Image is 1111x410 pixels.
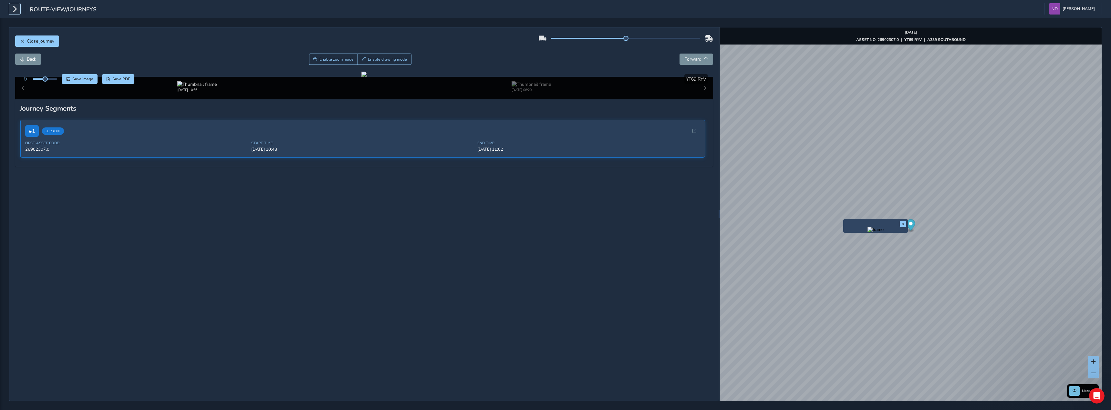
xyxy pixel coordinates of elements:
iframe: Intercom live chat [1089,388,1105,404]
span: # 1 [25,125,39,137]
span: End Time: [477,141,700,145]
img: frame [867,227,884,232]
img: Thumbnail frame [512,81,551,87]
span: Save image [72,76,93,82]
div: Map marker [907,219,915,233]
button: Close journey [15,35,59,47]
span: Network [1082,388,1097,394]
button: Zoom [309,54,358,65]
button: Forward [680,54,713,65]
span: Forward [684,56,701,62]
span: Save PDF [112,76,130,82]
button: PDF [102,74,135,84]
span: [DATE] 10:48 [251,146,473,152]
div: | | [856,37,966,42]
span: Current [42,127,64,135]
span: route-view/journeys [30,5,97,15]
button: Back [15,54,41,65]
img: diamond-layout [1049,3,1060,15]
div: Journey Segments [20,104,709,113]
strong: ASSET NO. 26902307.0 [856,37,899,42]
button: Save [62,74,98,84]
span: 26902307.0 [25,146,247,152]
div: [DATE] 10:56 [177,87,217,92]
span: Close journey [27,38,54,44]
img: Thumbnail frame [177,81,217,87]
button: Draw [358,54,411,65]
span: Start Time: [251,141,473,145]
strong: YT69 RYV [904,37,922,42]
strong: [DATE] [905,30,917,35]
span: [PERSON_NAME] [1063,3,1095,15]
div: [DATE] 08:20 [512,87,551,92]
span: First Asset Code: [25,141,247,145]
button: x [900,221,906,227]
button: [PERSON_NAME] [1049,3,1097,15]
span: Enable drawing mode [368,57,407,62]
strong: A339 SOUTHBOUND [927,37,966,42]
span: [DATE] 11:02 [477,146,700,152]
span: Back [27,56,36,62]
button: Preview frame [845,227,906,231]
span: Enable zoom mode [319,57,354,62]
span: YT69 RYV [686,76,706,82]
